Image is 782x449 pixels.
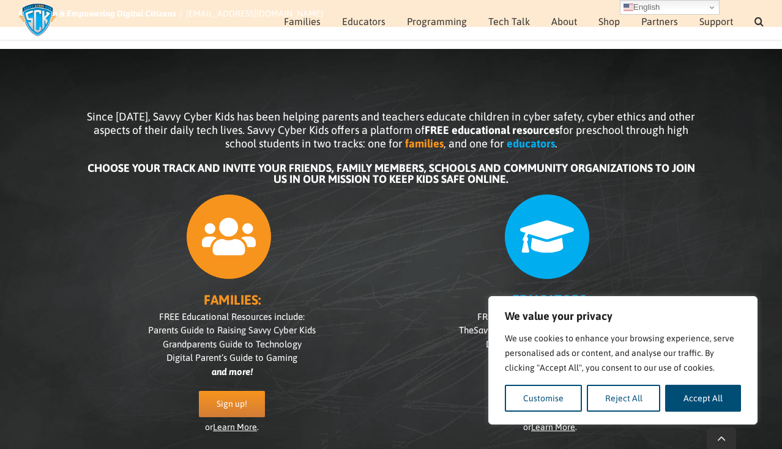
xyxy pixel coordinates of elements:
[18,3,57,37] img: Savvy Cyber Kids Logo
[587,385,661,412] button: Reject All
[665,385,741,412] button: Accept All
[88,161,695,185] b: CHOOSE YOUR TRACK AND INVITE YOUR FRIENDS, FAMILY MEMBERS, SCHOOLS AND COMMUNITY ORGANIZATIONS TO...
[555,137,557,150] span: .
[474,325,579,335] i: Savvy Cyber Kids at Home
[624,2,633,12] img: en
[213,422,257,432] a: Learn More
[507,137,555,150] b: educators
[531,422,575,432] a: Learn More
[477,311,623,322] span: FREE Educational Resources include:
[342,17,385,26] span: Educators
[217,399,247,409] span: Sign up!
[488,17,530,26] span: Tech Talk
[166,352,297,363] span: Digital Parent’s Guide to Gaming
[598,17,620,26] span: Shop
[148,325,316,335] span: Parents Guide to Raising Savvy Cyber Kids
[425,124,559,136] b: FREE educational resources
[523,422,577,432] span: or .
[486,339,615,349] span: Digital Bill of Rights Lesson Plan
[87,110,695,150] span: Since [DATE], Savvy Cyber Kids has been helping parents and teachers educate children in cyber sa...
[212,366,253,377] i: and more!
[512,292,589,308] b: EDUCATORS:
[204,292,261,308] b: FAMILIES:
[551,17,577,26] span: About
[641,17,678,26] span: Partners
[405,137,444,150] b: families
[205,422,259,432] span: or .
[284,17,321,26] span: Families
[163,339,302,349] span: Grandparents Guide to Technology
[699,17,733,26] span: Support
[159,311,305,322] span: FREE Educational Resources include:
[459,325,641,335] span: The Teacher’s Packs
[505,309,741,324] p: We value your privacy
[505,331,741,375] p: We use cookies to enhance your browsing experience, serve personalised ads or content, and analys...
[199,391,265,417] a: Sign up!
[505,385,582,412] button: Customise
[444,137,504,150] span: , and one for
[407,17,467,26] span: Programming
